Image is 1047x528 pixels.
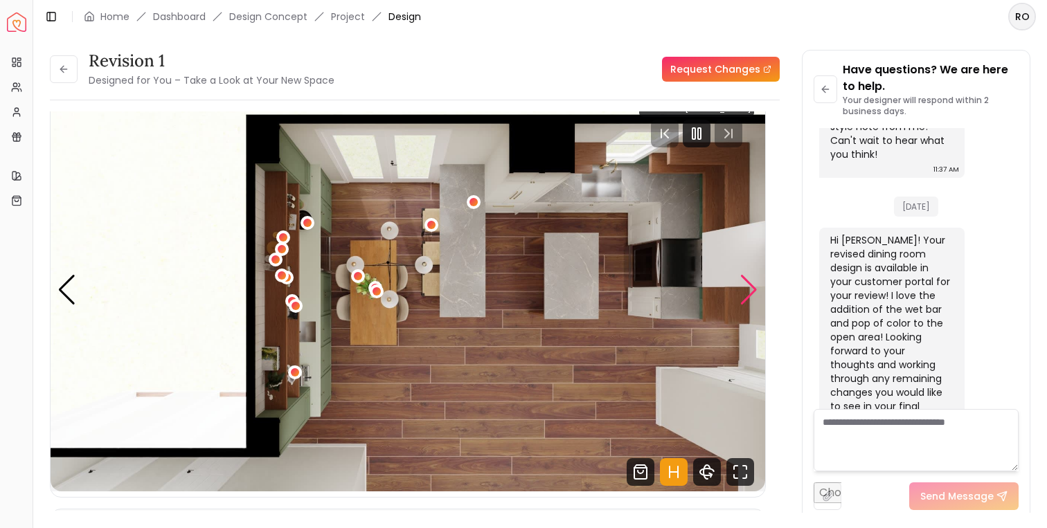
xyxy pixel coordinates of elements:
[693,458,721,486] svg: 360 View
[153,10,206,24] a: Dashboard
[843,62,1019,95] p: Have questions? We are here to help.
[843,95,1019,117] p: Your designer will respond within 2 business days.
[1010,4,1035,29] span: RO
[388,10,421,24] span: Design
[51,89,765,491] div: 4 / 4
[688,125,705,142] svg: Pause
[84,10,421,24] nav: breadcrumb
[726,458,754,486] svg: Fullscreen
[7,12,26,32] img: Spacejoy Logo
[894,197,938,217] span: [DATE]
[1008,3,1036,30] button: RO
[7,12,26,32] a: Spacejoy
[100,10,129,24] a: Home
[57,275,76,305] div: Previous slide
[660,458,688,486] svg: Hotspots Toggle
[830,233,951,427] div: Hi [PERSON_NAME]! Your revised dining room design is available in your customer portal for your r...
[740,275,758,305] div: Next slide
[229,10,307,24] li: Design Concept
[331,10,365,24] a: Project
[89,73,334,87] small: Designed for You – Take a Look at Your New Space
[627,458,654,486] svg: Shop Products from this design
[51,89,765,491] div: Carousel
[51,89,765,491] img: Design Render 1
[89,50,334,72] h3: Revision 1
[662,57,780,82] a: Request Changes
[933,163,959,176] div: 11:37 AM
